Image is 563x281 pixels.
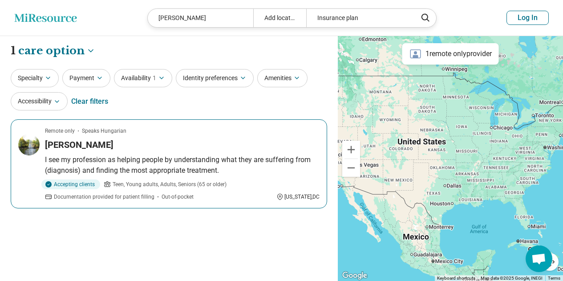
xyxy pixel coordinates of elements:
[45,155,320,176] p: I see my profession as helping people by understanding what they are suffering from (diagnosis) a...
[148,9,253,27] div: [PERSON_NAME]
[45,127,75,135] p: Remote only
[526,245,552,272] div: Open chat
[342,159,360,177] button: Zoom out
[18,43,85,58] span: care option
[176,69,254,87] button: Identity preferences
[45,138,113,151] h3: [PERSON_NAME]
[402,43,499,65] div: 1 remote only provider
[481,276,543,281] span: Map data ©2025 Google, INEGI
[11,92,68,110] button: Accessibility
[253,9,306,27] div: Add location
[506,11,549,25] button: Log In
[548,276,560,281] a: Terms (opens in new tab)
[276,193,320,201] div: [US_STATE] , DC
[153,73,156,83] span: 1
[257,69,308,87] button: Amenities
[82,127,126,135] span: Speaks Hungarian
[162,193,194,201] span: Out-of-pocket
[306,9,412,27] div: Insurance plan
[18,43,95,58] button: Care options
[54,193,154,201] span: Documentation provided for patient filling
[342,141,360,159] button: Zoom in
[71,91,108,112] div: Clear filters
[11,43,95,58] h1: 1
[62,69,110,87] button: Payment
[113,180,227,188] span: Teen, Young adults, Adults, Seniors (65 or older)
[114,69,172,87] button: Availability1
[11,69,59,87] button: Specialty
[41,179,100,189] div: Accepting clients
